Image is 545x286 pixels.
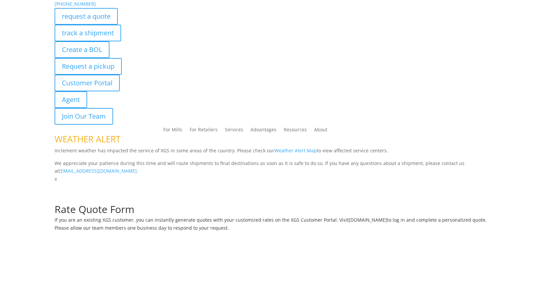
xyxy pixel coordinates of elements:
a: Advantages [251,127,276,135]
a: Resources [284,127,307,135]
a: Customer Portal [55,75,120,91]
a: For Mills [163,127,182,135]
a: Agent [55,91,87,108]
span: WEATHER ALERT [55,133,120,145]
a: Join Our Team [55,108,113,125]
a: [PHONE_NUMBER] [55,1,96,7]
a: request a quote [55,8,118,25]
a: track a shipment [55,25,121,41]
h1: Request a Quote [55,183,490,196]
a: Weather Alert Map [274,147,317,154]
h1: Rate Quote Form [55,204,490,218]
a: [EMAIL_ADDRESS][DOMAIN_NAME] [59,168,137,174]
p: We appreciate your patience during this time and will route shipments to final destinations as so... [55,159,490,175]
a: [DOMAIN_NAME] [349,217,387,223]
a: Create a BOL [55,41,109,58]
a: About [314,127,327,135]
span: If you are an existing XGS customer, you can instantly generate quotes with your customized rates... [55,217,349,223]
p: Inclement weather has impacted the service of XGS in some areas of the country. Please check our ... [55,147,490,159]
h6: Please allow our team members one business day to respond to your request. [55,226,490,234]
a: For Retailers [190,127,218,135]
a: Request a pickup [55,58,122,75]
a: Services [225,127,243,135]
p: x [55,175,490,183]
p: Complete the form below for a customized quote based on your shipping needs. [55,196,490,204]
span: to log in and complete a personalized quote. [387,217,487,223]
